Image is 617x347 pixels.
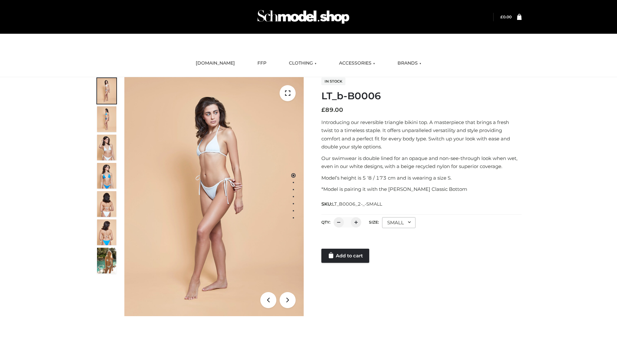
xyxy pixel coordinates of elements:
[321,220,330,225] label: QTY:
[321,106,325,113] span: £
[97,163,116,189] img: ArielClassicBikiniTop_CloudNine_AzureSky_OW114ECO_4-scaled.jpg
[332,201,382,207] span: LT_B0006_2-_-SMALL
[500,14,512,19] bdi: 0.00
[255,4,352,30] img: Schmodel Admin 964
[321,174,522,182] p: Model’s height is 5 ‘8 / 173 cm and is wearing a size S.
[97,191,116,217] img: ArielClassicBikiniTop_CloudNine_AzureSky_OW114ECO_7-scaled.jpg
[393,56,426,70] a: BRANDS
[321,154,522,171] p: Our swimwear is double lined for an opaque and non-see-through look when wet, even in our white d...
[97,248,116,273] img: Arieltop_CloudNine_AzureSky2.jpg
[97,135,116,160] img: ArielClassicBikiniTop_CloudNine_AzureSky_OW114ECO_3-scaled.jpg
[321,90,522,102] h1: LT_b-B0006
[97,219,116,245] img: ArielClassicBikiniTop_CloudNine_AzureSky_OW114ECO_8-scaled.jpg
[500,14,503,19] span: £
[382,217,416,228] div: SMALL
[369,220,379,225] label: Size:
[97,78,116,104] img: ArielClassicBikiniTop_CloudNine_AzureSky_OW114ECO_1-scaled.jpg
[334,56,380,70] a: ACCESSORIES
[284,56,321,70] a: CLOTHING
[191,56,240,70] a: [DOMAIN_NAME]
[321,118,522,151] p: Introducing our reversible triangle bikini top. A masterpiece that brings a fresh twist to a time...
[321,185,522,193] p: *Model is pairing it with the [PERSON_NAME] Classic Bottom
[321,106,343,113] bdi: 89.00
[321,77,345,85] span: In stock
[124,77,304,316] img: ArielClassicBikiniTop_CloudNine_AzureSky_OW114ECO_1
[500,14,512,19] a: £0.00
[253,56,271,70] a: FFP
[97,106,116,132] img: ArielClassicBikiniTop_CloudNine_AzureSky_OW114ECO_2-scaled.jpg
[321,249,369,263] a: Add to cart
[321,200,383,208] span: SKU:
